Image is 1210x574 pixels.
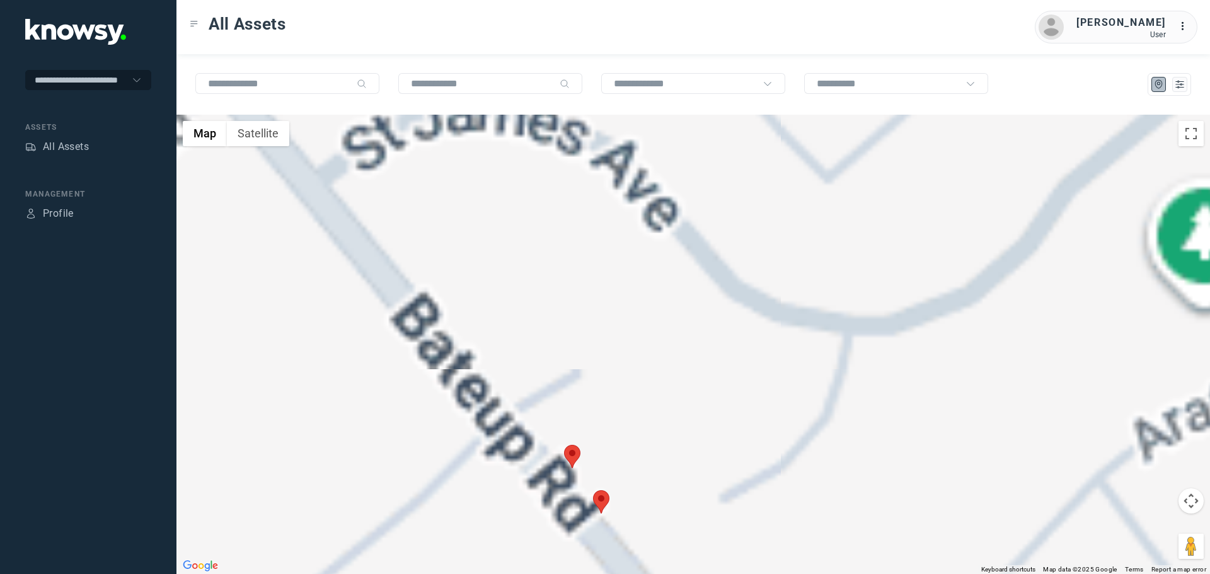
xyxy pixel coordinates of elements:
div: Assets [25,122,151,133]
a: Terms [1125,566,1144,573]
div: User [1076,30,1166,39]
button: Map camera controls [1178,488,1204,514]
span: Map data ©2025 Google [1043,566,1117,573]
div: List [1174,79,1185,90]
div: : [1178,19,1194,34]
div: Search [357,79,367,89]
div: Profile [43,206,74,221]
button: Show street map [183,121,227,146]
a: AssetsAll Assets [25,139,89,154]
div: Profile [25,208,37,219]
div: Map [1153,79,1165,90]
button: Drag Pegman onto the map to open Street View [1178,534,1204,559]
a: Open this area in Google Maps (opens a new window) [180,558,221,574]
img: avatar.png [1039,14,1064,40]
span: All Assets [209,13,286,35]
div: Search [560,79,570,89]
button: Show satellite imagery [227,121,289,146]
img: Application Logo [25,19,126,45]
div: : [1178,19,1194,36]
div: Toggle Menu [190,20,199,28]
div: Management [25,188,151,200]
button: Keyboard shortcuts [981,565,1035,574]
div: All Assets [43,139,89,154]
div: Assets [25,141,37,152]
a: ProfileProfile [25,206,74,221]
tspan: ... [1179,21,1192,31]
div: [PERSON_NAME] [1076,15,1166,30]
button: Toggle fullscreen view [1178,121,1204,146]
a: Report a map error [1151,566,1206,573]
img: Google [180,558,221,574]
